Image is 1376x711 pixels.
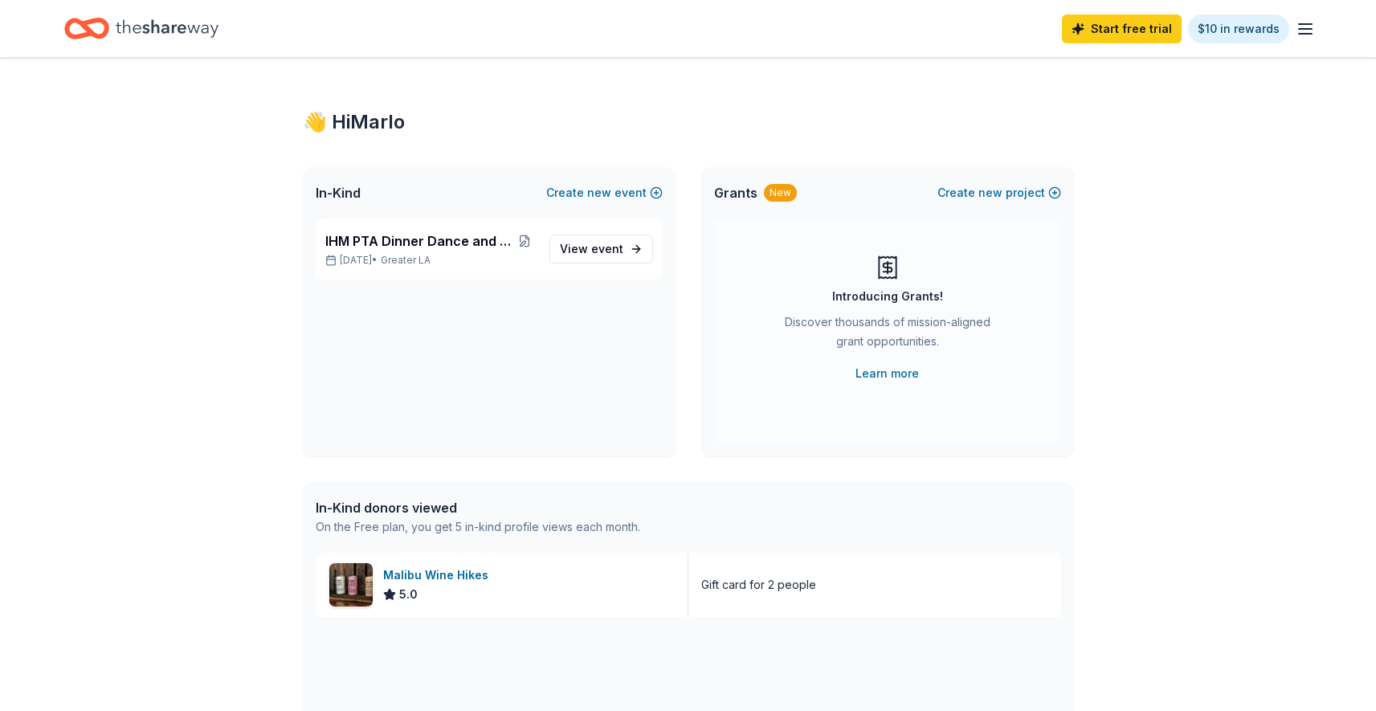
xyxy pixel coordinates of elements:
[325,231,513,251] span: IHM PTA Dinner Dance and Auction 2025
[855,364,919,383] a: Learn more
[701,575,816,595] div: Gift card for 2 people
[64,10,218,47] a: Home
[978,183,1002,202] span: new
[325,254,537,267] p: [DATE] •
[383,566,495,585] div: Malibu Wine Hikes
[546,183,663,202] button: Createnewevent
[714,183,757,202] span: Grants
[764,184,797,202] div: New
[560,239,623,259] span: View
[1062,14,1182,43] a: Start free trial
[303,109,1074,135] div: 👋 Hi Marlo
[587,183,611,202] span: new
[381,254,431,267] span: Greater LA
[549,235,653,264] a: View event
[778,313,997,358] div: Discover thousands of mission-aligned grant opportunities.
[399,585,418,604] span: 5.0
[1188,14,1289,43] a: $10 in rewards
[316,183,361,202] span: In-Kind
[937,183,1061,202] button: Createnewproject
[591,242,623,255] span: event
[832,287,943,306] div: Introducing Grants!
[316,498,640,517] div: In-Kind donors viewed
[329,563,373,607] img: Image for Malibu Wine Hikes
[316,517,640,537] div: On the Free plan, you get 5 in-kind profile views each month.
